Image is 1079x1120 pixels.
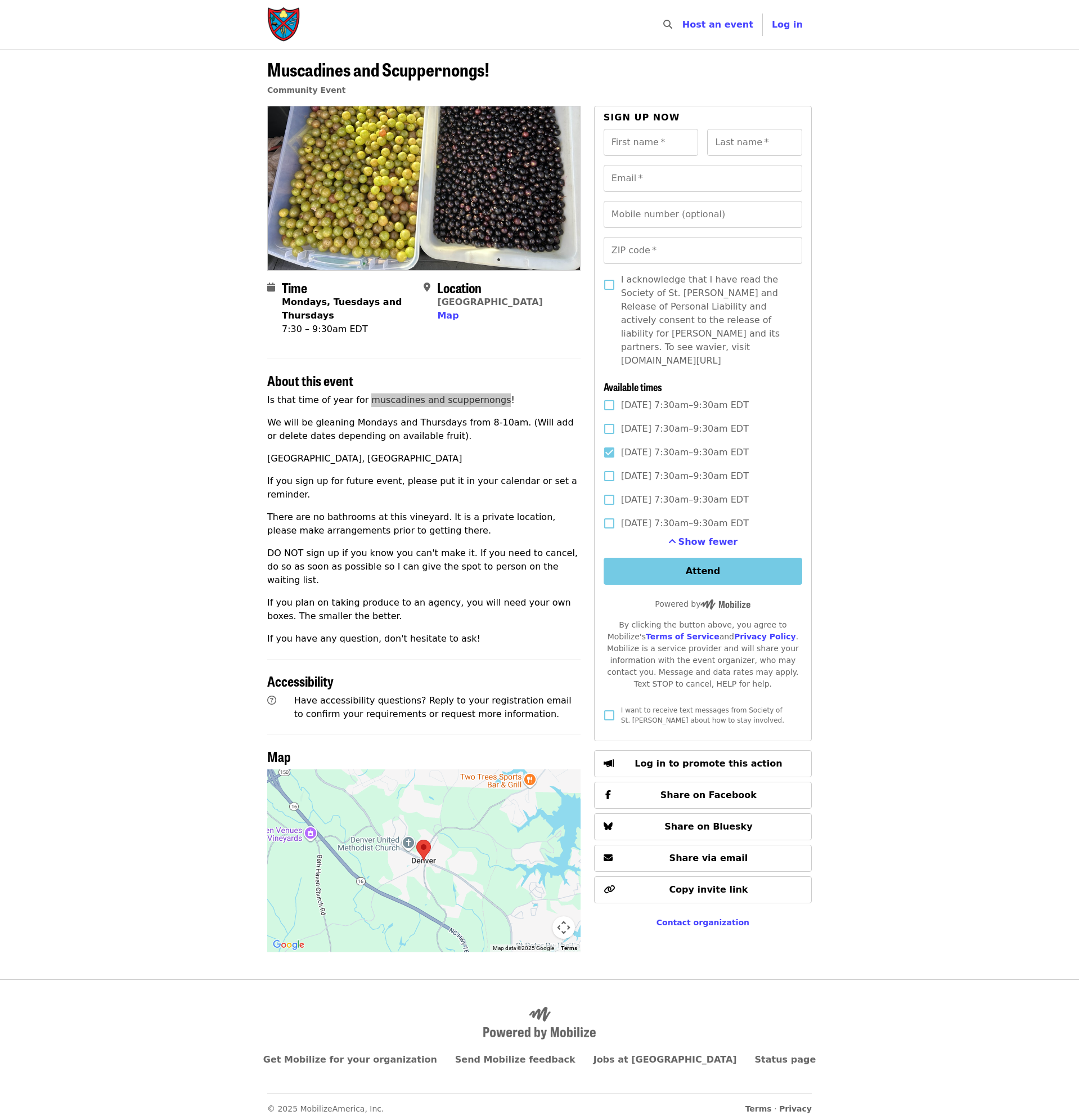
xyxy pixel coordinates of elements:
[594,1054,737,1065] a: Jobs at [GEOGRAPHIC_DATA]
[700,599,750,610] img: Powered by Mobilize
[594,750,812,777] button: Log in to promote this action
[668,535,738,549] button: See more timeslots
[267,282,275,293] i: calendar icon
[263,1054,437,1065] a: Get Mobilize for your organization
[437,309,458,322] button: Map
[267,671,334,691] span: Accessibility
[621,273,793,368] span: I acknowledge that I have read the Society of St. [PERSON_NAME] and Release of Personal Liability...
[267,7,301,43] img: Society of St. Andrew - Home
[663,19,672,30] i: search icon
[604,165,802,192] input: Email
[267,632,581,646] p: If you have any question, don't hesitate to ask!
[267,596,581,623] p: If you plan on taking produce to an agency, you will need your own boxes. The smaller the better.
[294,695,572,719] span: Have accessibility questions? Reply to your registration email to confirm your requirements or re...
[267,510,581,537] p: There are no bathrooms at this vineyard. It is a private location, please make arrangements prior...
[679,11,688,38] input: Search
[604,619,802,690] div: By clicking the button above, you agree to Mobilize's and . Mobilize is a service provider and wi...
[268,106,580,270] img: Muscadines and Scuppernongs! organized by Society of St. Andrew
[282,322,415,336] div: 7:30 – 9:30am EDT
[664,821,753,832] span: Share on Bluesky
[437,310,458,321] span: Map
[267,370,353,390] span: About this event
[604,129,699,156] input: First name
[621,493,749,507] span: [DATE] 7:30am–9:30am EDT
[621,517,749,530] span: [DATE] 7:30am–9:30am EDT
[660,790,757,800] span: Share on Facebook
[267,56,489,82] span: Muscadines and Scuppernongs!
[655,599,750,608] span: Powered by
[267,474,581,501] p: If you sign up for future event, please put it in your calendar or set a reminder.
[669,884,748,895] span: Copy invite link
[282,297,402,321] strong: Mondays, Tuesdays and Thursdays
[267,1104,384,1113] span: © 2025 MobilizeAmerica, Inc.
[483,1007,596,1040] img: Powered by Mobilize
[621,446,749,459] span: [DATE] 7:30am–9:30am EDT
[552,916,575,939] button: Map camera controls
[635,758,782,769] span: Log in to promote this action
[267,452,581,465] p: [GEOGRAPHIC_DATA], [GEOGRAPHIC_DATA]
[267,393,581,407] p: Is that time of year for muscadines and scuppernongs!
[745,1104,772,1113] a: Terms
[604,379,662,394] span: Available times
[267,1094,812,1115] nav: Secondary footer navigation
[779,1104,812,1113] a: Privacy
[594,813,812,840] button: Share on Bluesky
[734,632,796,641] a: Privacy Policy
[755,1054,816,1065] a: Status page
[646,632,720,641] a: Terms of Service
[621,398,749,412] span: [DATE] 7:30am–9:30am EDT
[561,945,577,951] a: Terms (opens in new tab)
[493,945,554,951] span: Map data ©2025 Google
[763,14,812,36] button: Log in
[267,86,345,95] a: Community Event
[594,876,812,903] button: Copy invite link
[437,297,542,307] a: [GEOGRAPHIC_DATA]
[604,112,680,123] span: Sign up now
[604,201,802,228] input: Mobile number (optional)
[270,938,307,952] img: Google
[621,469,749,483] span: [DATE] 7:30am–9:30am EDT
[621,706,784,724] span: I want to receive text messages from Society of St. [PERSON_NAME] about how to stay involved.
[772,19,803,30] span: Log in
[682,19,753,30] a: Host an event
[267,746,291,766] span: Map
[678,536,738,547] span: Show fewer
[424,282,430,293] i: map-marker-alt icon
[437,277,482,297] span: Location
[282,277,307,297] span: Time
[621,422,749,436] span: [DATE] 7:30am–9:30am EDT
[604,558,802,585] button: Attend
[267,416,581,443] p: We will be gleaning Mondays and Thursdays from 8-10am. (Will add or delete dates depending on ava...
[604,237,802,264] input: ZIP code
[594,782,812,809] button: Share on Facebook
[669,853,748,863] span: Share via email
[657,918,749,927] a: Contact organization
[707,129,802,156] input: Last name
[267,1053,812,1067] nav: Primary footer navigation
[594,845,812,872] button: Share via email
[745,1103,812,1115] span: ·
[267,695,276,706] i: question-circle icon
[455,1054,576,1065] a: Send Mobilize feedback
[270,938,307,952] a: Open this area in Google Maps (opens a new window)
[267,546,581,587] p: DO NOT sign up if you know you can't make it. If you need to cancel, do so as soon as possible so...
